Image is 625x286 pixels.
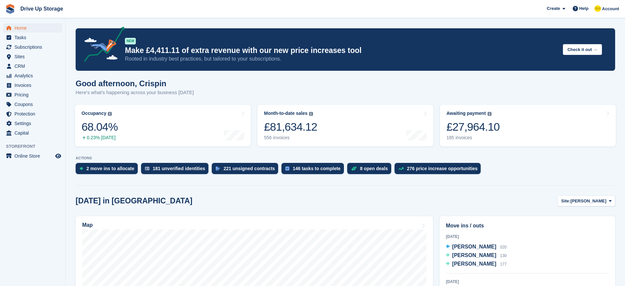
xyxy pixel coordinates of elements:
h2: [DATE] in [GEOGRAPHIC_DATA] [76,196,192,205]
img: icon-info-grey-7440780725fd019a000dd9b08b2336e03edf1995a4989e88bcd33f0948082b44.svg [488,112,492,116]
span: [PERSON_NAME] [452,261,496,267]
img: deal-1b604bf984904fb50ccaf53a9ad4b4a5d6e5aea283cecdc64d6e3604feb123c2.svg [351,166,357,171]
span: Settings [14,119,54,128]
span: 020 [500,245,507,249]
a: [PERSON_NAME] 130 [446,251,507,260]
button: Check it out → [563,44,602,55]
a: Preview store [54,152,62,160]
h2: Map [82,222,93,228]
a: menu [3,119,62,128]
img: task-75834270c22a3079a89374b754ae025e5fb1db73e45f91037f5363f120a921f8.svg [285,167,289,170]
span: Account [602,6,619,12]
span: CRM [14,62,54,71]
a: menu [3,33,62,42]
div: 181 unverified identities [153,166,205,171]
span: [PERSON_NAME] [570,198,606,204]
a: 221 unsigned contracts [212,163,281,177]
div: 221 unsigned contracts [224,166,275,171]
img: icon-info-grey-7440780725fd019a000dd9b08b2336e03edf1995a4989e88bcd33f0948082b44.svg [309,112,313,116]
a: [PERSON_NAME] 177 [446,260,507,269]
img: contract_signature_icon-13c848040528278c33f63329250d36e43548de30e8caae1d1a13099fd9432cc5.svg [216,167,220,170]
a: menu [3,90,62,99]
img: verify_identity-adf6edd0f0f0b5bbfe63781bf79b02c33cf7c696d77639b501bdc392416b5a36.svg [145,167,150,170]
div: 0.23% [DATE] [82,135,118,141]
p: Here's what's happening across your business [DATE] [76,89,194,96]
span: [PERSON_NAME] [452,244,496,249]
a: 146 tasks to complete [281,163,347,177]
button: Site: [PERSON_NAME] [558,195,615,206]
a: [PERSON_NAME] 020 [446,243,507,251]
span: Coupons [14,100,54,109]
span: [PERSON_NAME] [452,252,496,258]
a: Awaiting payment £27,964.10 185 invoices [440,105,616,146]
a: Drive Up Storage [18,3,66,14]
div: 276 price increase opportunities [407,166,478,171]
span: Analytics [14,71,54,80]
a: Month-to-date sales £81,634.12 556 invoices [257,105,433,146]
a: menu [3,100,62,109]
span: Help [579,5,589,12]
span: 130 [500,253,507,258]
img: icon-info-grey-7440780725fd019a000dd9b08b2336e03edf1995a4989e88bcd33f0948082b44.svg [108,112,112,116]
span: Capital [14,128,54,138]
a: 8 open deals [347,163,395,177]
img: Crispin Vitoria [594,5,601,12]
img: stora-icon-8386f47178a22dfd0bd8f6a31ec36ba5ce8667c1dd55bd0f319d3a0aa187defe.svg [5,4,15,14]
p: ACTIONS [76,156,615,160]
a: menu [3,151,62,161]
div: 556 invoices [264,135,317,141]
span: Storefront [6,143,65,150]
div: 2 move ins to allocate [86,166,134,171]
img: price_increase_opportunities-93ffe204e8149a01c8c9dc8f82e8f89637d9d84a8eef4429ea346261dce0b2c0.svg [398,167,404,170]
a: menu [3,71,62,80]
div: 8 open deals [360,166,388,171]
a: menu [3,42,62,52]
img: move_ins_to_allocate_icon-fdf77a2bb77ea45bf5b3d319d69a93e2d87916cf1d5bf7949dd705db3b84f3ca.svg [80,167,83,170]
div: 146 tasks to complete [293,166,341,171]
div: £81,634.12 [264,120,317,134]
p: Rooted in industry best practices, but tailored to your subscriptions. [125,55,558,63]
div: [DATE] [446,279,609,285]
a: menu [3,81,62,90]
a: 276 price increase opportunities [395,163,484,177]
a: menu [3,23,62,33]
span: Sites [14,52,54,61]
div: [DATE] [446,234,609,240]
span: Create [547,5,560,12]
span: Pricing [14,90,54,99]
span: Online Store [14,151,54,161]
a: menu [3,62,62,71]
div: Occupancy [82,111,106,116]
div: 185 invoices [446,135,500,141]
div: 68.04% [82,120,118,134]
a: 181 unverified identities [141,163,212,177]
span: Site: [561,198,570,204]
a: menu [3,128,62,138]
p: Make £4,411.11 of extra revenue with our new price increases tool [125,46,558,55]
a: 2 move ins to allocate [76,163,141,177]
h1: Good afternoon, Crispin [76,79,194,88]
span: Home [14,23,54,33]
span: Tasks [14,33,54,42]
a: menu [3,109,62,118]
span: 177 [500,262,507,267]
div: Month-to-date sales [264,111,307,116]
h2: Move ins / outs [446,222,609,230]
a: Occupancy 68.04% 0.23% [DATE] [75,105,251,146]
span: Invoices [14,81,54,90]
a: menu [3,52,62,61]
img: price-adjustments-announcement-icon-8257ccfd72463d97f412b2fc003d46551f7dbcb40ab6d574587a9cd5c0d94... [79,27,125,64]
div: NEW [125,38,136,44]
div: £27,964.10 [446,120,500,134]
span: Subscriptions [14,42,54,52]
div: Awaiting payment [446,111,486,116]
span: Protection [14,109,54,118]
